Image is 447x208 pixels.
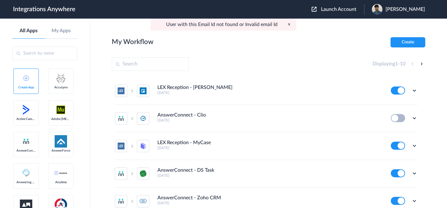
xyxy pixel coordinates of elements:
[22,138,30,145] img: answerconnect-logo.svg
[16,180,36,184] span: Answering Service
[12,28,45,34] a: All Apps
[55,171,67,175] img: anytime-calendar-logo.svg
[45,28,78,34] a: My Apps
[20,104,32,116] img: active-campaign-logo.svg
[112,57,189,71] input: Search
[51,149,70,153] span: AnswerForce
[51,86,70,89] span: AccuLynx
[157,195,221,201] h4: AnswerConnect - Zoho CRM
[157,167,214,173] h4: AnswerConnect - DS Task
[13,6,75,13] h1: Integrations Anywhere
[166,22,278,28] p: User with this Email Id not found or Invalid email Id
[23,75,29,81] img: add-icon.svg
[157,140,211,146] h4: LEX Reception - MyCase
[55,72,67,84] img: acculynx-logo.svg
[312,7,364,12] button: Launch Account
[51,117,70,121] span: Adobe [MEDICAL_DATA]
[157,91,382,95] h5: [DATE]
[321,7,356,12] span: Launch Account
[312,7,317,12] img: launch-acct-icon.svg
[400,61,405,66] span: 10
[112,38,153,46] h2: My Workflow
[157,112,206,118] h4: AnswerConnect - Clio
[157,173,382,178] h5: [DATE]
[391,37,425,47] button: Create
[157,118,382,122] h5: [DATE]
[157,201,382,205] h5: [DATE]
[16,149,36,153] span: AnswerConnect
[157,146,382,150] h5: [DATE]
[12,46,77,60] input: Search by name
[372,61,405,67] h4: Displaying -
[16,86,36,89] span: Create App
[386,7,425,12] span: [PERSON_NAME]
[372,4,382,15] img: profile-pic.jpeg
[55,135,67,148] img: af-app-logo.svg
[288,22,290,27] button: x
[16,117,36,121] span: Active Campaign
[20,167,32,179] img: Answering_service.png
[395,61,398,66] span: 1
[55,104,67,116] img: adobe-muse-logo.svg
[51,180,70,184] span: Anytime
[157,85,233,91] h4: LEX Reception - [PERSON_NAME]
